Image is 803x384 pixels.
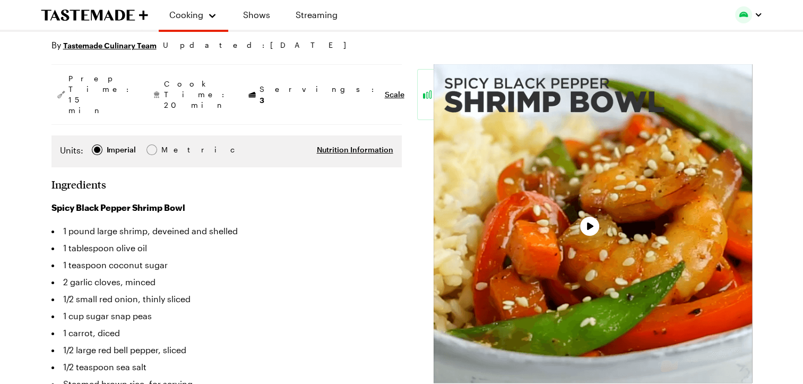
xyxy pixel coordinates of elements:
li: 1 pound large shrimp, deveined and shelled [51,223,402,240]
div: Metric [161,144,184,156]
li: 1/2 large red bell pepper, sliced [51,342,402,359]
span: Cook Time: 20 min [164,79,230,110]
span: Servings: [260,84,379,106]
span: Metric [161,144,185,156]
span: 3 [260,95,264,105]
p: By [51,39,157,52]
li: 2 garlic cloves, minced [51,274,402,291]
span: Cooking [169,10,203,20]
button: Cooking [169,4,218,25]
li: 1 tablespoon olive oil [51,240,402,257]
a: Tastemade Culinary Team [63,39,157,51]
button: Nutrition Information [317,144,393,155]
button: Profile picture [735,6,763,23]
li: 1/2 small red onion, thinly sliced [51,291,402,308]
button: Play Video [580,217,599,236]
div: Imperial [107,144,136,156]
span: Imperial [107,144,137,156]
li: 1 cup sugar snap peas [51,308,402,325]
li: 1 carrot, diced [51,325,402,342]
button: Scale [385,89,404,100]
h2: Ingredients [51,178,106,191]
li: 1 teaspoon coconut sugar [51,257,402,274]
h3: Spicy Black Pepper Shrimp Bowl [51,201,402,214]
span: Prep Time: 15 min [68,73,134,116]
img: Profile picture [735,6,752,23]
span: Updated : [DATE] [163,39,357,51]
div: Imperial Metric [60,144,184,159]
label: Units: [60,144,83,157]
a: To Tastemade Home Page [41,9,148,21]
video-js: Video Player [434,64,752,383]
li: 1/2 teaspoon sea salt [51,359,402,376]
